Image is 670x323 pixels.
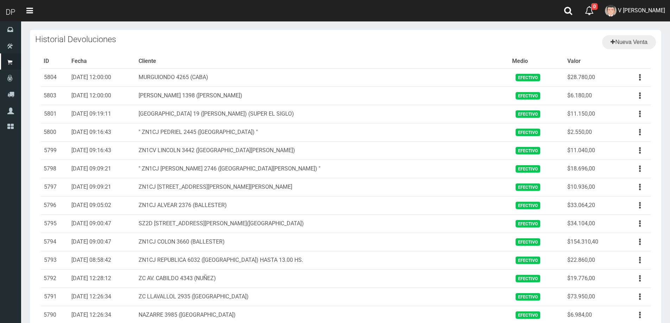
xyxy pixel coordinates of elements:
span: Efectivo [516,293,540,301]
td: 5792 [41,269,69,288]
td: " ZN1CJ PEDRIEL 2445 ([GEOGRAPHIC_DATA]) " [136,123,509,141]
td: ZN1CJ COLON 3660 (BALLESTER) [136,233,509,251]
th: Valor [564,54,619,68]
td: SZ2D [STREET_ADDRESS][PERSON_NAME]([GEOGRAPHIC_DATA]) [136,214,509,233]
span: Efectivo [516,92,540,99]
td: ZN1CJ ALVEAR 2376 (BALLESTER) [136,196,509,214]
td: [DATE] 12:00:00 [69,68,136,86]
span: Efectivo [516,238,540,246]
td: 5795 [41,214,69,233]
td: $73.950,00 [564,288,619,306]
span: 0 [591,3,598,10]
span: Efectivo [516,165,540,173]
h3: Historial Devoluciones [35,35,116,44]
td: 5800 [41,123,69,141]
td: [DATE] 09:16:43 [69,141,136,160]
td: 5791 [41,288,69,306]
img: User Image [605,5,617,17]
td: ZC AV. CABILDO 4343 (NUÑEZ) [136,269,509,288]
td: $33.064,20 [564,196,619,214]
td: [DATE] 09:09:21 [69,178,136,196]
td: [DATE] 09:16:43 [69,123,136,141]
td: [DATE] 12:00:00 [69,86,136,105]
td: ZN1CJ [STREET_ADDRESS][PERSON_NAME][PERSON_NAME] [136,178,509,196]
td: [GEOGRAPHIC_DATA] 19 ([PERSON_NAME]) (SUPER EL SIGLO) [136,105,509,123]
span: Efectivo [516,129,540,136]
td: [DATE] 09:00:47 [69,233,136,251]
span: Efectivo [516,220,540,227]
td: 5798 [41,160,69,178]
a: Nueva Venta [602,35,656,49]
span: Efectivo [516,110,540,118]
td: 5797 [41,178,69,196]
td: 5804 [41,68,69,86]
span: Efectivo [516,74,540,81]
td: 5803 [41,86,69,105]
span: Efectivo [516,147,540,154]
span: Efectivo [516,275,540,282]
td: [DATE] 09:19:11 [69,105,136,123]
td: ZN1CJ REPUBLICA 6032 ([GEOGRAPHIC_DATA]) HASTA 13.00 HS. [136,251,509,269]
span: Efectivo [516,311,540,319]
td: $6.180,00 [564,86,619,105]
td: $19.776,00 [564,269,619,288]
td: $11.040,00 [564,141,619,160]
td: $28.780,00 [564,68,619,86]
td: 5801 [41,105,69,123]
td: 5793 [41,251,69,269]
span: Efectivo [516,202,540,209]
td: [PERSON_NAME] 1398 ([PERSON_NAME]) [136,86,509,105]
span: Efectivo [516,183,540,191]
td: ZN1CV LINCOLN 3442 ([GEOGRAPHIC_DATA][PERSON_NAME]) [136,141,509,160]
td: $34.104,00 [564,214,619,233]
td: [DATE] 08:58:42 [69,251,136,269]
td: $18.696,00 [564,160,619,178]
td: $11.150,00 [564,105,619,123]
td: MURGUIONDO 4265 (CABA) [136,68,509,86]
td: " ZN1CJ [PERSON_NAME] 2746 ([GEOGRAPHIC_DATA][PERSON_NAME]) " [136,160,509,178]
td: $10.936,00 [564,178,619,196]
td: [DATE] 09:09:21 [69,160,136,178]
th: Fecha [69,54,136,68]
th: ID [41,54,69,68]
td: 5794 [41,233,69,251]
span: Efectivo [516,257,540,264]
td: 5796 [41,196,69,214]
td: [DATE] 12:26:34 [69,288,136,306]
th: Cliente [136,54,509,68]
th: Medio [509,54,565,68]
td: ZC LLAVALLOL 2935 ([GEOGRAPHIC_DATA]) [136,288,509,306]
td: [DATE] 09:05:02 [69,196,136,214]
td: 5799 [41,141,69,160]
td: $154.310,40 [564,233,619,251]
td: [DATE] 12:28:12 [69,269,136,288]
td: $22.860,00 [564,251,619,269]
td: [DATE] 09:00:47 [69,214,136,233]
td: $2.550,00 [564,123,619,141]
span: V [PERSON_NAME] [618,7,665,14]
